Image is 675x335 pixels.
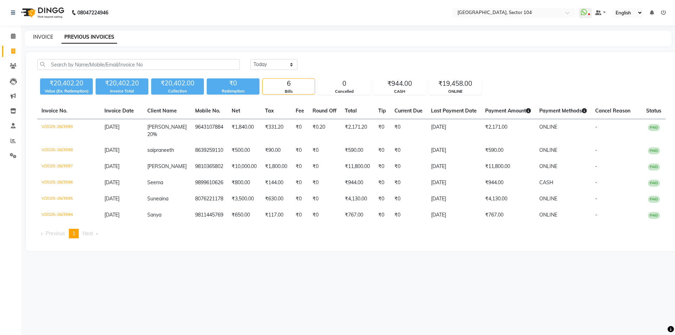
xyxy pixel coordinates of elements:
td: [DATE] [427,191,481,207]
td: V/2025-26/3599 [37,119,100,143]
span: [DATE] [104,179,120,186]
td: ₹2,171.20 [341,119,374,143]
span: [DATE] [104,147,120,153]
a: INVOICE [33,34,53,40]
td: ₹2,171.00 [481,119,535,143]
span: saipraneeth [147,147,174,153]
span: [DATE] [104,163,120,169]
td: [DATE] [427,142,481,159]
span: [DATE] [104,212,120,218]
span: Payment Amount [485,108,531,114]
td: ₹0 [291,207,308,223]
td: 8639259110 [191,142,227,159]
div: 6 [263,79,315,89]
span: - [595,212,597,218]
td: ₹0 [374,207,390,223]
td: ₹11,800.00 [341,159,374,175]
td: ₹0 [374,175,390,191]
td: ₹0 [374,142,390,159]
a: PREVIOUS INVOICES [62,31,117,44]
td: ₹0 [291,191,308,207]
span: Total [345,108,357,114]
span: CASH [539,179,553,186]
td: ₹650.00 [227,207,261,223]
td: ₹0 [308,191,341,207]
div: Collection [151,88,204,94]
span: Previous [46,230,65,237]
td: 9643107884 [191,119,227,143]
td: ₹0 [374,159,390,175]
td: ₹331.20 [261,119,291,143]
div: ₹20,402.00 [151,78,204,88]
td: ₹0 [308,142,341,159]
span: Last Payment Date [431,108,477,114]
span: ONLINE [539,147,557,153]
span: Tax [265,108,274,114]
td: [DATE] [427,119,481,143]
td: ₹1,800.00 [261,159,291,175]
div: Invoice Total [96,88,148,94]
td: ₹0 [291,159,308,175]
div: ₹19,458.00 [429,79,481,89]
span: Net [232,108,240,114]
div: Redemption [207,88,259,94]
span: - [595,124,597,130]
td: ₹117.00 [261,207,291,223]
span: [PERSON_NAME] [147,163,187,169]
td: ₹0 [291,119,308,143]
td: ₹944.00 [341,175,374,191]
span: PAID [648,124,660,131]
div: ₹0 [207,78,259,88]
td: V/2025-26/3597 [37,159,100,175]
td: ₹0 [390,119,427,143]
td: ₹0 [291,175,308,191]
span: Fee [296,108,304,114]
span: Cancel Reason [595,108,630,114]
span: PAID [648,147,660,154]
td: ₹10,000.00 [227,159,261,175]
div: ONLINE [429,89,481,95]
span: ONLINE [539,163,557,169]
span: Status [646,108,661,114]
td: ₹4,130.00 [341,191,374,207]
div: 0 [318,79,370,89]
td: ₹590.00 [341,142,374,159]
td: [DATE] [427,207,481,223]
td: ₹767.00 [341,207,374,223]
span: PAID [648,196,660,203]
td: ₹500.00 [227,142,261,159]
span: Payment Methods [539,108,587,114]
span: PAID [648,180,660,187]
td: ₹0 [390,191,427,207]
td: V/2025-26/3594 [37,207,100,223]
td: ₹144.00 [261,175,291,191]
b: 08047224946 [77,3,108,22]
div: ₹20,402.20 [40,78,93,88]
td: V/2025-26/3598 [37,142,100,159]
td: ₹0 [374,191,390,207]
td: [DATE] [427,175,481,191]
div: Bills [263,89,315,95]
span: PAID [648,212,660,219]
td: ₹0 [308,207,341,223]
td: ₹0 [374,119,390,143]
span: - [595,195,597,202]
td: ₹630.00 [261,191,291,207]
td: ₹767.00 [481,207,535,223]
span: Suneaina [147,195,168,202]
td: ₹0 [308,159,341,175]
span: - [595,147,597,153]
td: ₹11,800.00 [481,159,535,175]
td: 9811445769 [191,207,227,223]
td: ₹0 [390,175,427,191]
span: Seema [147,179,163,186]
div: ₹944.00 [374,79,426,89]
span: Round Off [313,108,336,114]
span: 1 [72,230,75,237]
span: [DATE] [104,124,120,130]
span: Client Name [147,108,177,114]
td: 9810365802 [191,159,227,175]
td: ₹0 [291,142,308,159]
span: ONLINE [539,124,557,130]
span: ONLINE [539,212,557,218]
